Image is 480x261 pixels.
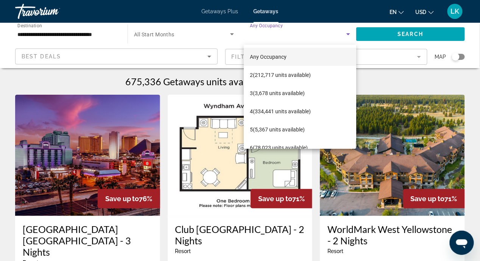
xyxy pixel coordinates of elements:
span: 6 (78,023 units available) [250,143,308,152]
span: Any Occupancy [250,54,287,60]
span: 4 (334,441 units available) [250,107,311,116]
span: 3 (3,678 units available) [250,89,305,98]
span: 2 (212,717 units available) [250,70,311,80]
span: 5 (5,367 units available) [250,125,305,134]
iframe: Button to launch messaging window, conversation in progress [450,231,474,255]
